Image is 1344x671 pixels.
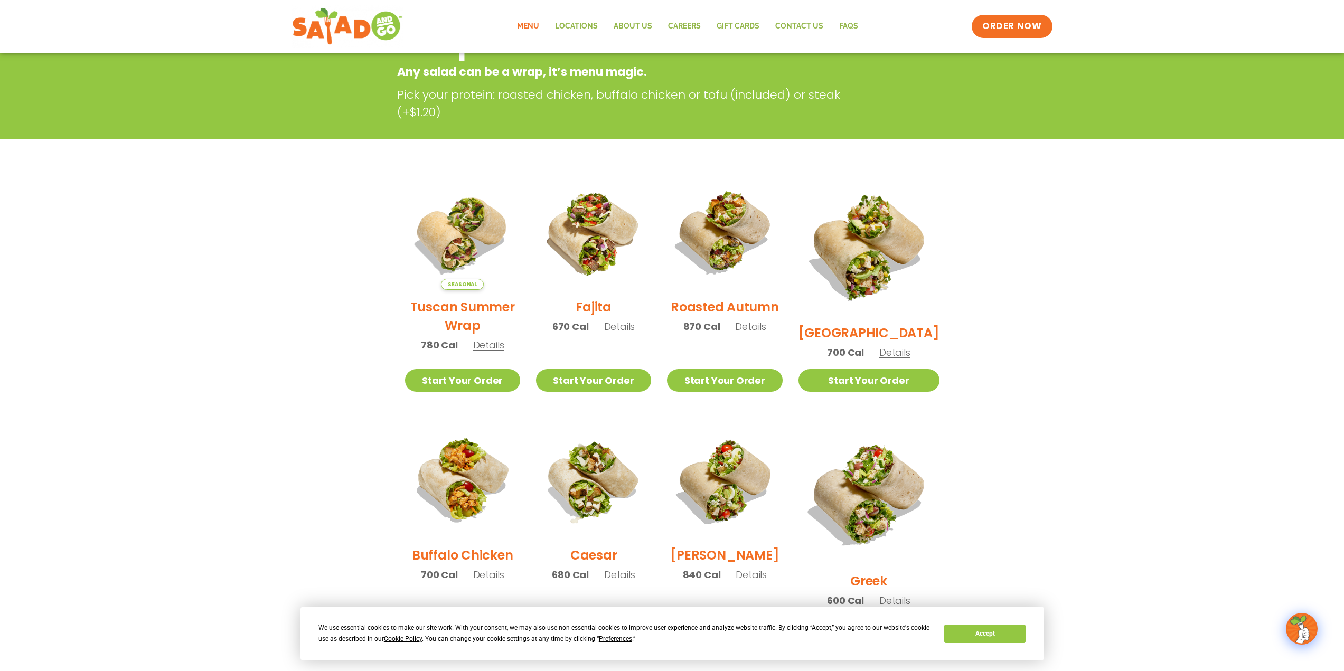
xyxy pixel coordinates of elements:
h2: Tuscan Summer Wrap [405,298,520,335]
span: 700 Cal [421,568,458,582]
a: Contact Us [767,14,831,39]
h2: [GEOGRAPHIC_DATA] [798,324,939,342]
a: FAQs [831,14,866,39]
span: 680 Cal [552,568,589,582]
span: Cookie Policy [384,635,422,642]
a: Locations [547,14,606,39]
img: Product photo for Greek Wrap [798,423,939,564]
p: Pick your protein: roasted chicken, buffalo chicken or tofu (included) or steak (+$1.20) [397,86,867,121]
div: Cookie Consent Prompt [300,607,1044,660]
span: 840 Cal [683,568,721,582]
span: 600 Cal [827,593,864,608]
button: Accept [944,625,1026,643]
h2: Caesar [570,546,617,564]
img: Product photo for Tuscan Summer Wrap [405,175,520,290]
a: Menu [509,14,547,39]
p: Any salad can be a wrap, it’s menu magic. [397,63,862,81]
span: Details [879,594,910,607]
a: Start Your Order [667,369,782,392]
a: Start Your Order [798,369,939,392]
a: Careers [660,14,709,39]
img: Product photo for BBQ Ranch Wrap [798,175,939,316]
h2: Greek [850,572,887,590]
span: 700 Cal [827,345,864,360]
span: 780 Cal [421,338,458,352]
a: Start Your Order [405,369,520,392]
div: We use essential cookies to make our site work. With your consent, we may also use non-essential ... [318,622,932,645]
span: 870 Cal [683,319,720,334]
span: Preferences [599,635,632,642]
a: About Us [606,14,660,39]
span: Details [604,568,635,581]
span: Details [735,320,766,333]
nav: Menu [509,14,866,39]
span: Details [879,346,910,359]
img: Product photo for Cobb Wrap [667,423,782,538]
span: Details [473,338,504,352]
span: 670 Cal [552,319,589,334]
span: ORDER NOW [982,20,1041,33]
a: GIFT CARDS [709,14,767,39]
img: new-SAG-logo-768×292 [292,5,403,48]
span: Details [473,568,504,581]
a: ORDER NOW [972,15,1052,38]
img: Product photo for Buffalo Chicken Wrap [405,423,520,538]
img: Product photo for Caesar Wrap [536,423,651,538]
img: wpChatIcon [1287,614,1317,644]
a: Start Your Order [536,369,651,392]
span: Seasonal [441,279,484,290]
h2: [PERSON_NAME] [670,546,779,564]
span: Details [604,320,635,333]
img: Product photo for Roasted Autumn Wrap [667,175,782,290]
img: Product photo for Fajita Wrap [536,175,651,290]
h2: Fajita [576,298,612,316]
h2: Buffalo Chicken [412,546,513,564]
span: Details [736,568,767,581]
h2: Roasted Autumn [671,298,779,316]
